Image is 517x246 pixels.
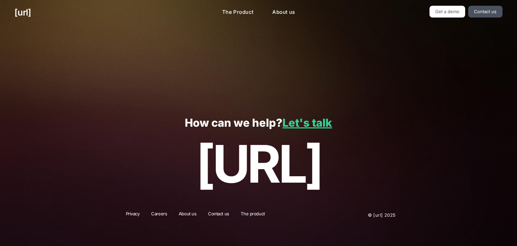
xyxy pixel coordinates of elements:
[282,116,332,129] a: Let's talk
[217,6,259,19] a: The Product
[204,211,234,219] a: Contact us
[267,6,300,19] a: About us
[14,117,502,129] p: How can we help?
[147,211,171,219] a: Careers
[122,211,144,219] a: Privacy
[327,211,396,219] p: © [URL] 2025
[14,6,31,19] a: [URL]
[14,135,502,193] p: [URL]
[236,211,269,219] a: The product
[429,6,466,18] a: Get a demo
[174,211,201,219] a: About us
[468,6,503,18] a: Contact us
